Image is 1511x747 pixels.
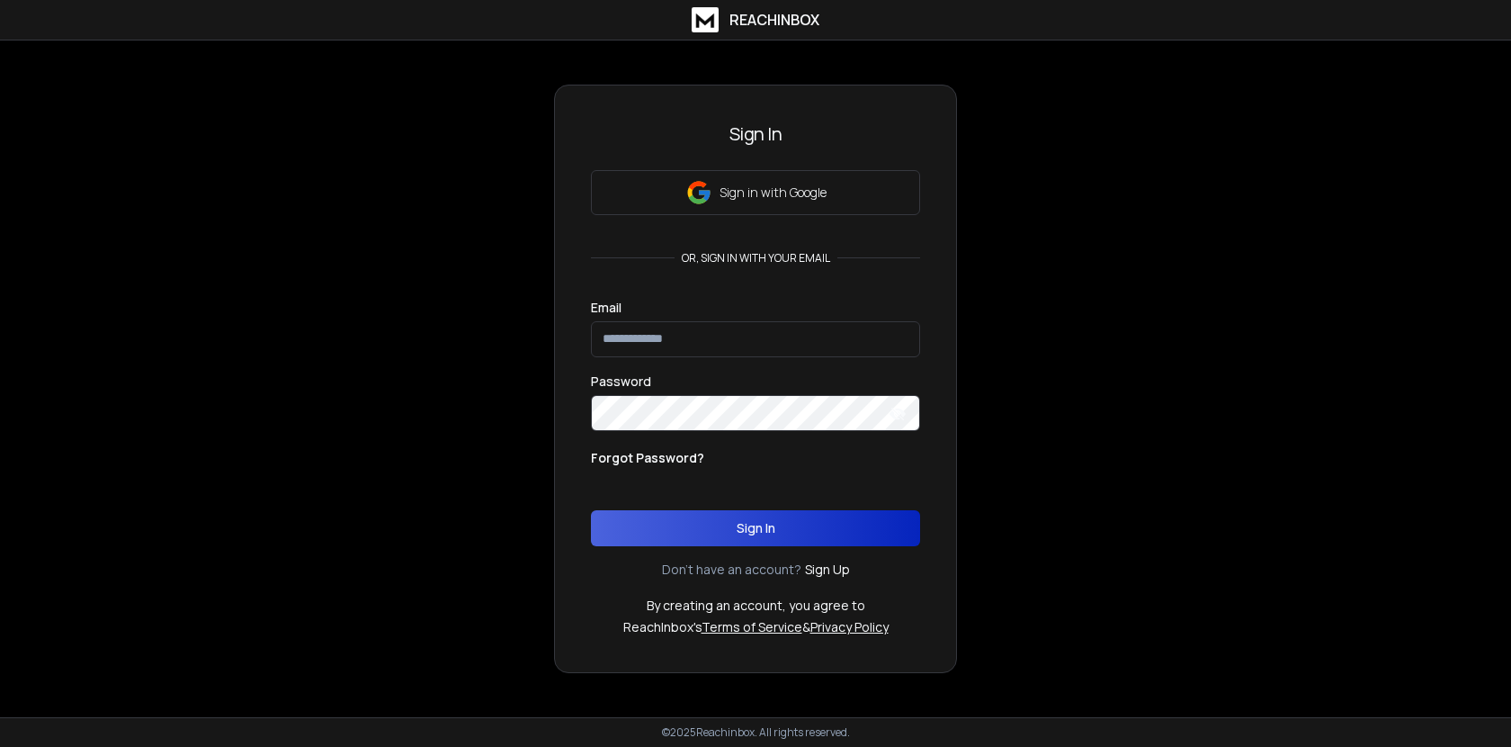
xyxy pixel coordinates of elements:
p: Don't have an account? [662,561,801,579]
a: Terms of Service [702,618,802,635]
a: Sign Up [805,561,850,579]
h3: Sign In [591,121,920,147]
p: © 2025 Reachinbox. All rights reserved. [662,725,850,740]
label: Email [591,301,621,314]
label: Password [591,375,651,388]
a: Privacy Policy [810,618,889,635]
button: Sign in with Google [591,170,920,215]
h1: ReachInbox [729,9,819,31]
img: logo [692,7,719,32]
button: Sign In [591,510,920,546]
p: Forgot Password? [591,449,704,467]
p: ReachInbox's & [623,618,889,636]
a: ReachInbox [692,7,819,32]
p: By creating an account, you agree to [647,597,865,615]
p: or, sign in with your email [675,251,837,265]
p: Sign in with Google [720,184,827,202]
